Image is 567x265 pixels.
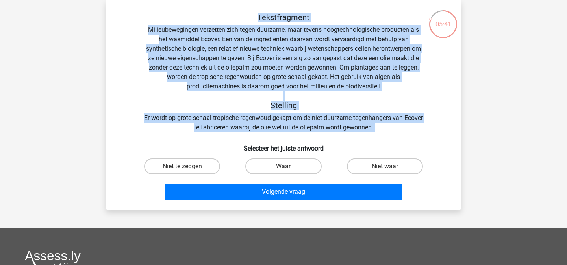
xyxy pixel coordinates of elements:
[165,184,403,200] button: Volgende vraag
[144,13,423,22] h5: Tekstfragment
[428,9,458,29] div: 05:41
[347,158,423,174] label: Niet waar
[119,13,448,132] div: Milieubewegingen verzetten zich tegen duurzame, maar tevens hoogtechnologische producten als het ...
[144,158,220,174] label: Niet te zeggen
[245,158,321,174] label: Waar
[119,138,448,152] h6: Selecteer het juiste antwoord
[144,101,423,110] h5: Stelling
